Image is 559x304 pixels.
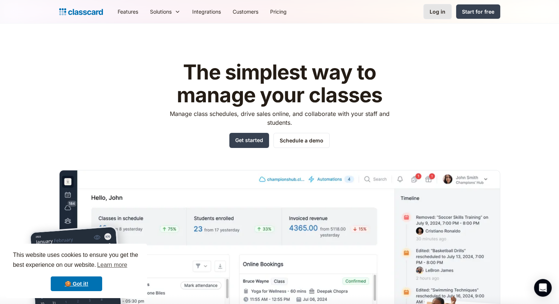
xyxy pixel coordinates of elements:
[264,3,293,20] a: Pricing
[229,133,269,148] a: Get started
[59,7,103,17] a: Logo
[163,61,396,106] h1: The simplest way to manage your classes
[163,109,396,127] p: Manage class schedules, drive sales online, and collaborate with your staff and students.
[534,279,552,297] div: Open Intercom Messenger
[227,3,264,20] a: Customers
[6,244,147,298] div: cookieconsent
[423,4,452,19] a: Log in
[456,4,500,19] a: Start for free
[13,251,140,271] span: This website uses cookies to ensure you get the best experience on our website.
[186,3,227,20] a: Integrations
[430,8,445,15] div: Log in
[462,8,494,15] div: Start for free
[150,8,172,15] div: Solutions
[51,276,102,291] a: dismiss cookie message
[112,3,144,20] a: Features
[96,259,128,271] a: learn more about cookies
[144,3,186,20] div: Solutions
[273,133,330,148] a: Schedule a demo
